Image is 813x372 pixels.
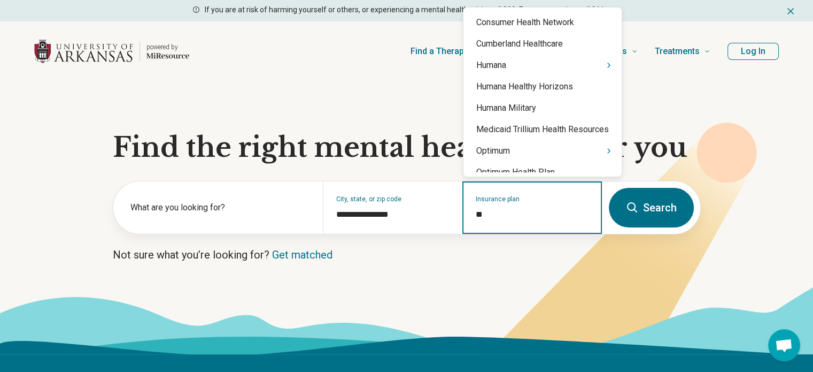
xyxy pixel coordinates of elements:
h1: Find the right mental health care for you [113,132,701,164]
p: Not sure what you’re looking for? [113,247,701,262]
div: Humana Healthy Horizons [463,76,622,97]
label: What are you looking for? [130,201,310,214]
div: Consumer Health Network [463,12,622,33]
span: Treatments [655,44,700,59]
span: Find a Therapist [411,44,474,59]
div: Cumberland Healthcare [463,33,622,55]
button: Dismiss [785,4,796,17]
button: Search [609,188,694,227]
a: Home page [34,34,189,69]
p: powered by [146,43,189,51]
div: Humana [463,55,622,76]
div: Optimum Health Plan [463,162,622,183]
div: Medicaid Trillium Health Resources [463,119,622,140]
div: Optimum [463,140,622,162]
div: Open chat [768,329,800,361]
div: Suggestions [463,12,622,172]
p: If you are at risk of harming yourself or others, or experiencing a mental health crisis, call 98... [205,4,606,16]
button: Log In [727,43,779,60]
a: Get matched [272,248,332,261]
div: Humana Military [463,97,622,119]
